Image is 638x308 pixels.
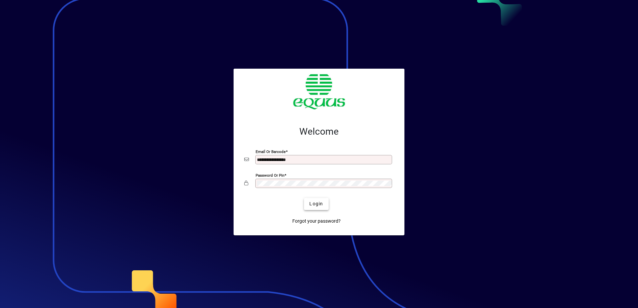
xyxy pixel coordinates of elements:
[244,126,394,137] h2: Welcome
[304,198,328,210] button: Login
[292,218,341,225] span: Forgot your password?
[309,200,323,207] span: Login
[290,215,343,227] a: Forgot your password?
[256,173,284,177] mat-label: Password or Pin
[256,149,286,154] mat-label: Email or Barcode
